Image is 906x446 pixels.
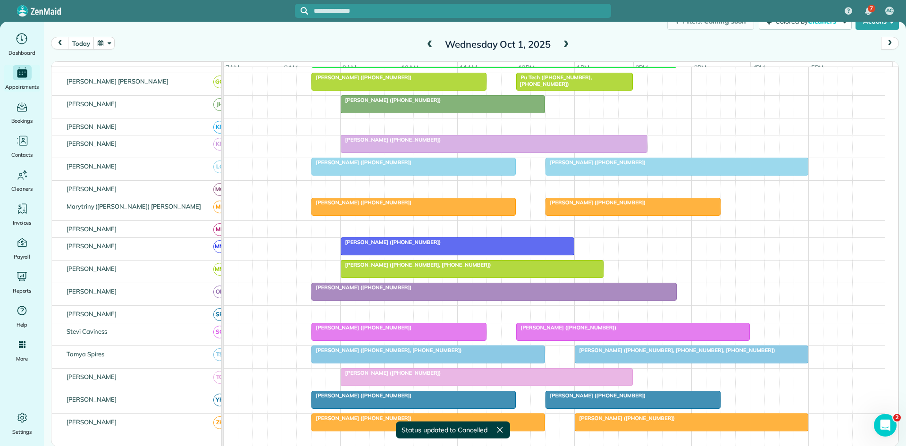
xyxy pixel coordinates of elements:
[11,116,33,126] span: Bookings
[4,65,40,92] a: Appointments
[516,324,617,331] span: [PERSON_NAME] ([PHONE_NUMBER])
[213,98,226,111] span: JH
[311,347,462,353] span: [PERSON_NAME] ([PHONE_NUMBER], [PHONE_NUMBER])
[65,396,119,403] span: [PERSON_NAME]
[13,218,32,227] span: Invoices
[65,140,119,147] span: [PERSON_NAME]
[634,64,650,71] span: 2pm
[213,201,226,213] span: ME
[458,64,479,71] span: 11am
[213,308,226,321] span: SR
[213,394,226,406] span: YR
[213,263,226,276] span: MM
[12,427,32,437] span: Settings
[4,167,40,194] a: Cleaners
[340,136,441,143] span: [PERSON_NAME] ([PHONE_NUMBER])
[65,202,203,210] span: Marytriny ([PERSON_NAME]) [PERSON_NAME]
[4,410,40,437] a: Settings
[545,199,646,206] span: [PERSON_NAME] ([PHONE_NUMBER])
[213,76,226,88] span: GG
[340,370,441,376] span: [PERSON_NAME] ([PHONE_NUMBER])
[295,7,308,15] button: Focus search
[5,82,39,92] span: Appointments
[65,310,119,318] span: [PERSON_NAME]
[213,121,226,134] span: KR
[65,418,119,426] span: [PERSON_NAME]
[886,7,893,15] span: AC
[68,37,94,50] button: today
[692,64,709,71] span: 3pm
[65,185,119,193] span: [PERSON_NAME]
[399,64,420,71] span: 10am
[213,348,226,361] span: TS
[516,64,537,71] span: 12pm
[439,39,557,50] h2: Wednesday Oct 1, 2025
[65,287,119,295] span: [PERSON_NAME]
[213,416,226,429] span: ZK
[65,100,119,108] span: [PERSON_NAME]
[213,223,226,236] span: ML
[65,123,119,130] span: [PERSON_NAME]
[4,133,40,160] a: Contacts
[402,425,487,435] span: Status updated to Cancelled
[870,5,873,12] span: 7
[874,414,897,437] iframe: Intercom live chat
[858,1,878,22] div: 7 unread notifications
[311,392,412,399] span: [PERSON_NAME] ([PHONE_NUMBER])
[213,183,226,196] span: MG
[4,269,40,295] a: Reports
[575,64,591,71] span: 1pm
[213,160,226,173] span: LC
[4,201,40,227] a: Invoices
[4,99,40,126] a: Bookings
[574,347,775,353] span: [PERSON_NAME] ([PHONE_NUMBER], [PHONE_NUMBER], [PHONE_NUMBER])
[340,261,491,268] span: [PERSON_NAME] ([PHONE_NUMBER], [PHONE_NUMBER])
[14,252,31,261] span: Payroll
[8,48,35,58] span: Dashboard
[311,415,412,421] span: [PERSON_NAME] ([PHONE_NUMBER])
[213,326,226,338] span: SC
[65,373,119,380] span: [PERSON_NAME]
[301,7,308,15] svg: Focus search
[213,240,226,253] span: MM
[65,328,109,335] span: Stevi Caviness
[311,74,412,81] span: [PERSON_NAME] ([PHONE_NUMBER])
[881,37,899,50] button: next
[13,286,32,295] span: Reports
[809,64,826,71] span: 5pm
[224,64,241,71] span: 7am
[65,242,119,250] span: [PERSON_NAME]
[311,324,412,331] span: [PERSON_NAME] ([PHONE_NUMBER])
[51,37,69,50] button: prev
[65,265,119,272] span: [PERSON_NAME]
[516,74,592,87] span: Pu Tech ([PHONE_NUMBER], [PHONE_NUMBER])
[282,64,300,71] span: 8am
[213,138,226,151] span: KR
[574,415,675,421] span: [PERSON_NAME] ([PHONE_NUMBER])
[17,320,28,329] span: Help
[65,225,119,233] span: [PERSON_NAME]
[65,350,107,358] span: Tamya Spires
[545,392,646,399] span: [PERSON_NAME] ([PHONE_NUMBER])
[893,414,901,421] span: 2
[341,64,358,71] span: 9am
[311,159,412,166] span: [PERSON_NAME] ([PHONE_NUMBER])
[213,286,226,298] span: OR
[16,354,28,363] span: More
[11,184,33,194] span: Cleaners
[65,162,119,170] span: [PERSON_NAME]
[311,199,412,206] span: [PERSON_NAME] ([PHONE_NUMBER])
[340,97,441,103] span: [PERSON_NAME] ([PHONE_NUMBER])
[545,159,646,166] span: [PERSON_NAME] ([PHONE_NUMBER])
[4,235,40,261] a: Payroll
[11,150,33,160] span: Contacts
[4,31,40,58] a: Dashboard
[65,77,170,85] span: [PERSON_NAME] [PERSON_NAME]
[213,371,226,384] span: TG
[311,284,412,291] span: [PERSON_NAME] ([PHONE_NUMBER])
[4,303,40,329] a: Help
[340,239,441,245] span: [PERSON_NAME] ([PHONE_NUMBER])
[751,64,767,71] span: 4pm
